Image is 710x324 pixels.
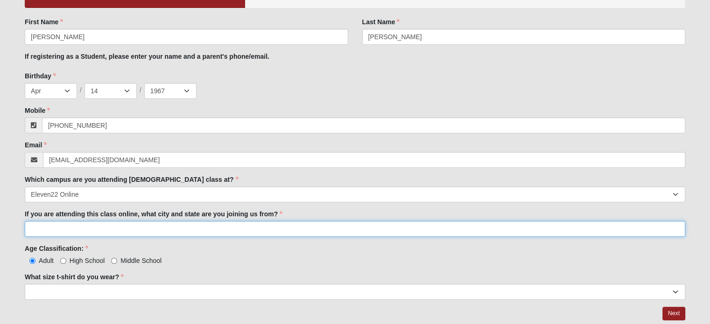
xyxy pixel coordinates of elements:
label: Birthday [25,71,56,81]
span: Adult [39,257,54,264]
label: Age Classification: [25,244,88,253]
input: Middle School [111,258,117,264]
a: Next [662,307,685,320]
label: Last Name [362,17,400,27]
label: Email [25,140,47,150]
span: / [140,85,141,96]
label: If you are attending this class online, what city and state are you joining us from? [25,209,282,219]
label: What size t-shirt do you wear? [25,272,124,282]
label: First Name [25,17,63,27]
span: / [80,85,82,96]
b: If registering as a Student, please enter your name and a parent's phone/email. [25,53,269,60]
label: Which campus are you attending [DEMOGRAPHIC_DATA] class at? [25,175,239,184]
input: Adult [29,258,35,264]
span: Middle School [120,257,162,264]
span: High School [70,257,105,264]
input: High School [60,258,66,264]
label: Mobile [25,106,50,115]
